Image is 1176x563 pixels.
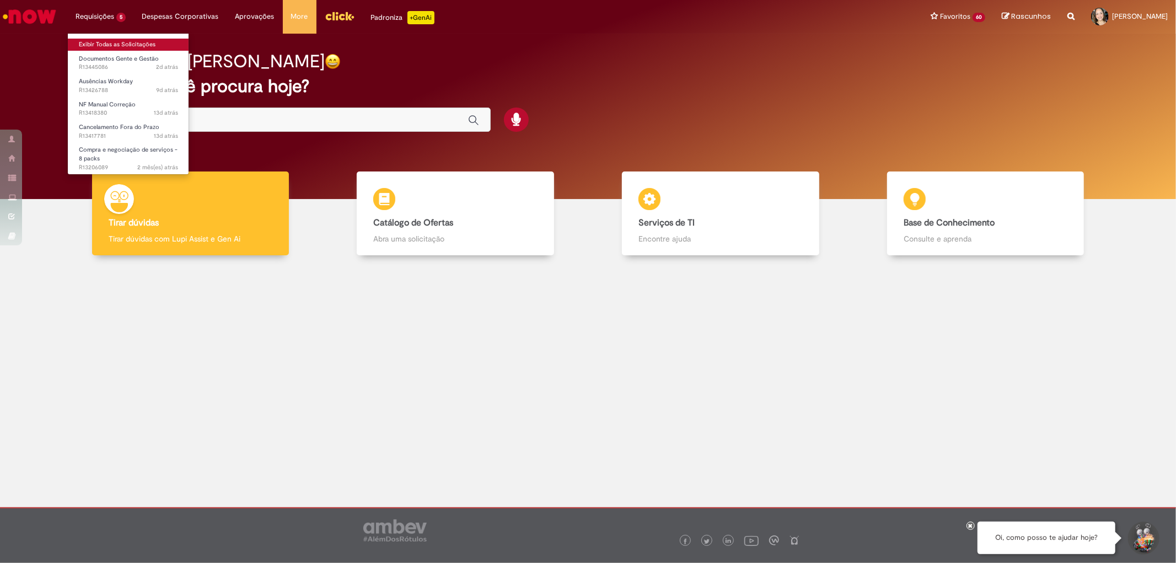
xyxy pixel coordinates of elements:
a: Base de Conhecimento Consulte e aprenda [853,171,1118,256]
b: Base de Conhecimento [904,217,995,228]
span: Aprovações [235,11,275,22]
span: R13417781 [79,132,178,141]
span: More [291,11,308,22]
div: Oi, como posso te ajudar hoje? [978,522,1115,554]
span: R13206089 [79,163,178,172]
span: Despesas Corporativas [142,11,219,22]
img: logo_footer_ambev_rotulo_gray.png [363,519,427,541]
time: 14/08/2025 14:06:14 [154,132,178,140]
span: Favoritos [940,11,970,22]
p: Tirar dúvidas com Lupi Assist e Gen Ai [109,233,272,244]
a: Aberto R13445086 : Documentos Gente e Gestão [68,53,189,73]
a: Aberto R13417781 : Cancelamento Fora do Prazo [68,121,189,142]
a: Serviços de TI Encontre ajuda [588,171,853,256]
span: 60 [973,13,985,22]
span: 13d atrás [154,132,178,140]
span: Cancelamento Fora do Prazo [79,123,159,131]
p: +GenAi [407,11,434,24]
img: logo_footer_naosei.png [790,535,799,545]
time: 19/08/2025 08:13:22 [156,86,178,94]
time: 25/08/2025 15:42:59 [156,63,178,71]
span: 2 mês(es) atrás [137,163,178,171]
a: Aberto R13418380 : NF Manual Correção [68,99,189,119]
span: Documentos Gente e Gestão [79,55,159,63]
span: R13445086 [79,63,178,72]
img: happy-face.png [325,53,341,69]
img: logo_footer_workplace.png [769,535,779,545]
img: logo_footer_twitter.png [704,539,710,544]
img: click_logo_yellow_360x200.png [325,8,355,24]
span: Rascunhos [1011,11,1051,22]
h2: O que você procura hoje? [101,77,1074,96]
span: Compra e negociação de serviços - 8 packs [79,146,178,163]
span: 2d atrás [156,63,178,71]
span: R13426788 [79,86,178,95]
img: logo_footer_youtube.png [744,533,759,548]
img: logo_footer_facebook.png [683,539,688,544]
span: Ausências Workday [79,77,133,85]
time: 14/08/2025 15:50:14 [154,109,178,117]
ul: Requisições [67,33,189,175]
a: Catálogo de Ofertas Abra uma solicitação [323,171,588,256]
button: Iniciar Conversa de Suporte [1126,522,1159,555]
p: Consulte e aprenda [904,233,1067,244]
img: logo_footer_linkedin.png [726,538,731,545]
a: Tirar dúvidas Tirar dúvidas com Lupi Assist e Gen Ai [58,171,323,256]
span: R13418380 [79,109,178,117]
b: Tirar dúvidas [109,217,159,228]
img: ServiceNow [1,6,58,28]
b: Serviços de TI [638,217,695,228]
span: 13d atrás [154,109,178,117]
a: Rascunhos [1002,12,1051,22]
p: Encontre ajuda [638,233,802,244]
span: [PERSON_NAME] [1112,12,1168,21]
a: Aberto R13426788 : Ausências Workday [68,76,189,96]
a: Aberto R13206089 : Compra e negociação de serviços - 8 packs [68,144,189,168]
span: Requisições [76,11,114,22]
span: NF Manual Correção [79,100,136,109]
p: Abra uma solicitação [373,233,537,244]
div: Padroniza [371,11,434,24]
h2: Boa tarde, [PERSON_NAME] [101,52,325,71]
span: 9d atrás [156,86,178,94]
time: 23/06/2025 11:41:59 [137,163,178,171]
a: Exibir Todas as Solicitações [68,39,189,51]
span: 5 [116,13,126,22]
b: Catálogo de Ofertas [373,217,453,228]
